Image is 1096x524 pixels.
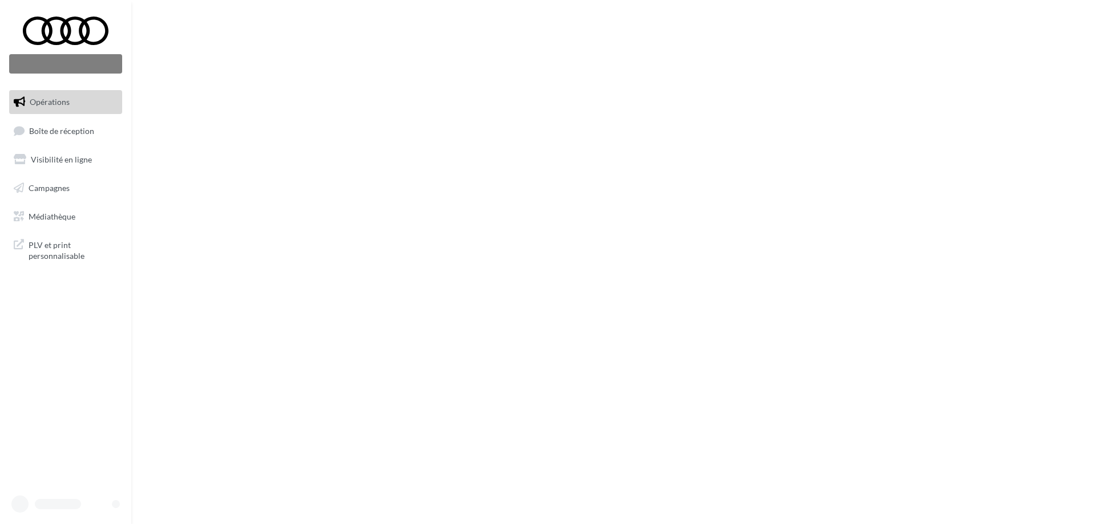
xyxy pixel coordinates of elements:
a: Boîte de réception [7,119,124,143]
span: Visibilité en ligne [31,155,92,164]
a: Campagnes [7,176,124,200]
a: Opérations [7,90,124,114]
span: Campagnes [29,183,70,193]
span: PLV et print personnalisable [29,237,118,262]
a: Visibilité en ligne [7,148,124,172]
a: Médiathèque [7,205,124,229]
span: Opérations [30,97,70,107]
span: Boîte de réception [29,125,94,135]
span: Médiathèque [29,211,75,221]
div: Nouvelle campagne [9,54,122,74]
a: PLV et print personnalisable [7,233,124,266]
